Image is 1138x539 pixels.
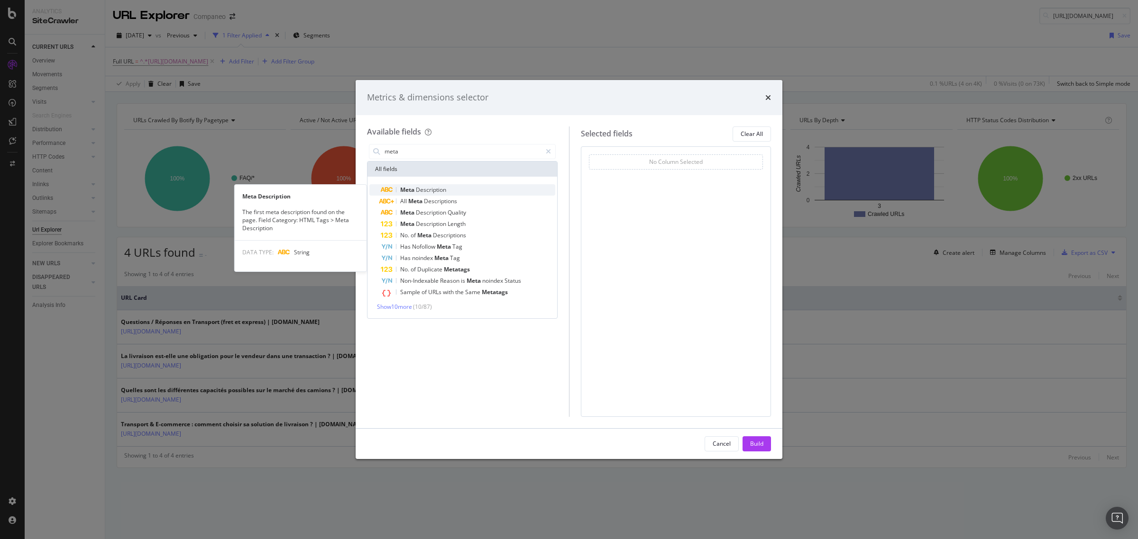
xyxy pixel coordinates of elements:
span: noindex [482,277,505,285]
span: Length [448,220,466,228]
div: Clear All [741,130,763,138]
span: Meta [400,186,416,194]
button: Build [743,436,771,451]
span: Meta [467,277,482,285]
span: Descriptions [433,231,466,239]
div: Cancel [713,440,731,448]
div: The first meta description found on the page. Field Category: HTML Tags > Meta Description [235,208,367,232]
div: Metrics & dimensions selector [367,91,488,104]
span: Meta [434,254,450,262]
div: Build [750,440,763,448]
span: Meta [437,243,452,251]
div: No Column Selected [649,158,703,166]
span: of [411,231,417,239]
div: modal [356,80,782,459]
span: Meta [408,197,424,205]
span: Metatags [444,265,470,273]
span: Tag [450,254,460,262]
span: of [411,265,417,273]
div: Open Intercom Messenger [1106,507,1129,530]
span: No. [400,231,411,239]
span: the [455,288,465,296]
span: Show 10 more [377,303,412,311]
span: noindex [412,254,434,262]
button: Clear All [733,126,771,142]
span: Non-Indexable [400,277,440,285]
span: Has [400,243,412,251]
button: Cancel [705,436,739,451]
span: ( 10 / 87 ) [413,303,432,311]
span: Quality [448,208,466,216]
span: Status [505,277,521,285]
span: Nofollow [412,243,437,251]
span: is [461,277,467,285]
div: times [765,91,771,104]
span: URLs [428,288,443,296]
span: Duplicate [417,265,444,273]
span: Meta [400,220,416,228]
span: Meta [417,231,433,239]
span: Description [416,208,448,216]
div: Meta Description [235,192,367,200]
input: Search by field name [384,144,541,159]
span: Reason [440,277,461,285]
span: Sample [400,288,422,296]
span: No. [400,265,411,273]
span: Same [465,288,482,296]
span: with [443,288,455,296]
span: Meta [400,208,416,216]
div: Selected fields [581,128,633,139]
div: All fields [367,162,557,177]
div: Available fields [367,126,421,137]
span: Description [416,186,446,194]
span: All [400,197,408,205]
span: Descriptions [424,197,457,205]
span: Tag [452,243,462,251]
span: Has [400,254,412,262]
span: Description [416,220,448,228]
span: Metatags [482,288,508,296]
span: of [422,288,428,296]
